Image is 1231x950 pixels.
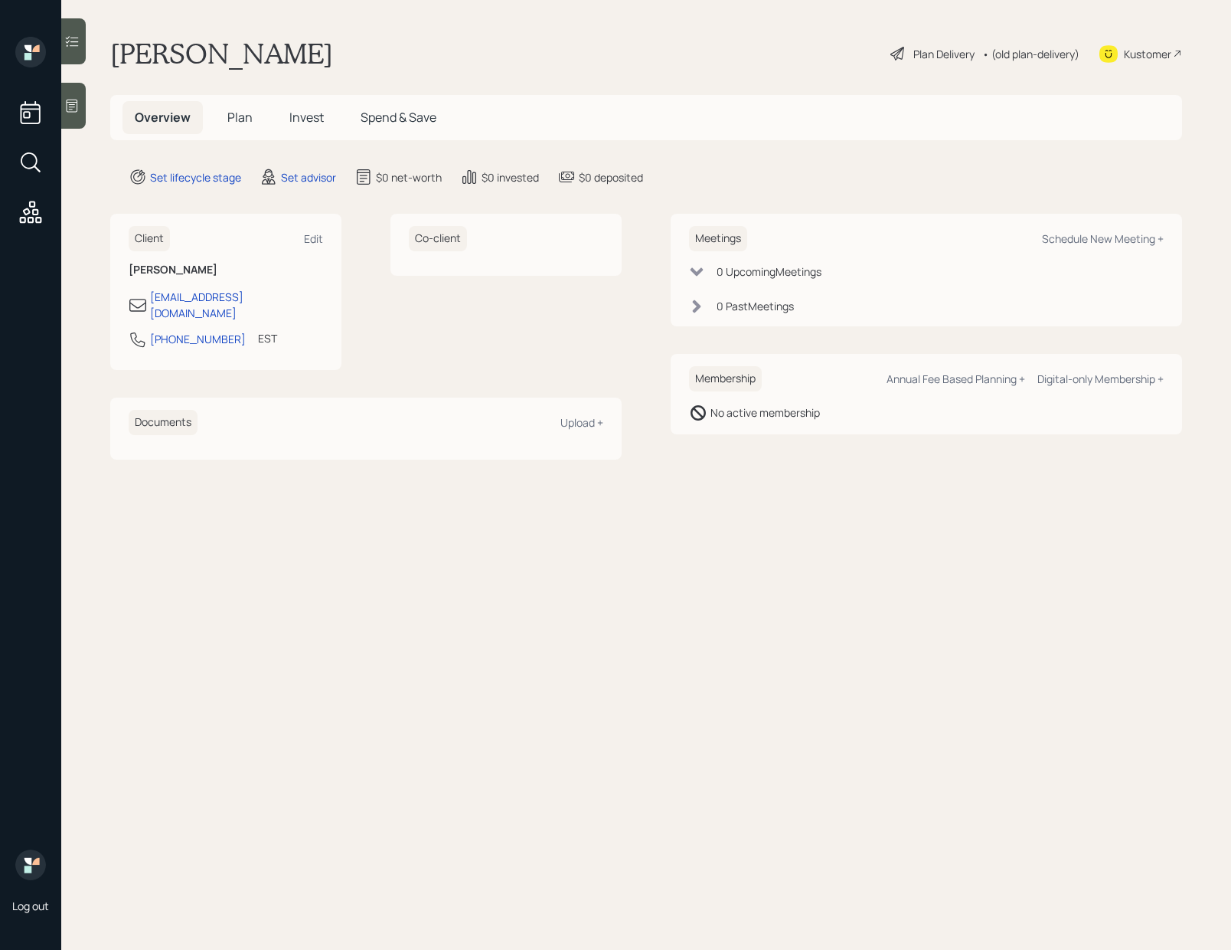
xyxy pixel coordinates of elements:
div: Set advisor [281,169,336,185]
div: Schedule New Meeting + [1042,231,1164,246]
div: EST [258,330,277,346]
h1: [PERSON_NAME] [110,37,333,70]
div: Annual Fee Based Planning + [887,372,1025,386]
span: Spend & Save [361,109,436,126]
div: $0 deposited [579,169,643,185]
div: Edit [304,231,323,246]
div: 0 Past Meeting s [717,298,794,314]
div: [EMAIL_ADDRESS][DOMAIN_NAME] [150,289,323,321]
div: No active membership [710,405,820,421]
div: Upload + [560,415,603,430]
div: Log out [12,899,49,913]
div: $0 invested [482,169,539,185]
h6: Client [129,226,170,251]
h6: Co-client [409,226,467,251]
span: Overview [135,109,191,126]
div: Digital-only Membership + [1037,372,1164,386]
div: Plan Delivery [913,46,975,62]
div: Set lifecycle stage [150,169,241,185]
h6: Meetings [689,226,747,251]
h6: [PERSON_NAME] [129,264,323,277]
div: [PHONE_NUMBER] [150,331,246,347]
span: Invest [289,109,324,126]
img: retirable_logo.png [15,850,46,880]
div: Kustomer [1124,46,1171,62]
h6: Documents [129,410,198,435]
div: • (old plan-delivery) [982,46,1079,62]
span: Plan [227,109,253,126]
div: $0 net-worth [376,169,442,185]
div: 0 Upcoming Meeting s [717,264,821,280]
h6: Membership [689,366,762,391]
